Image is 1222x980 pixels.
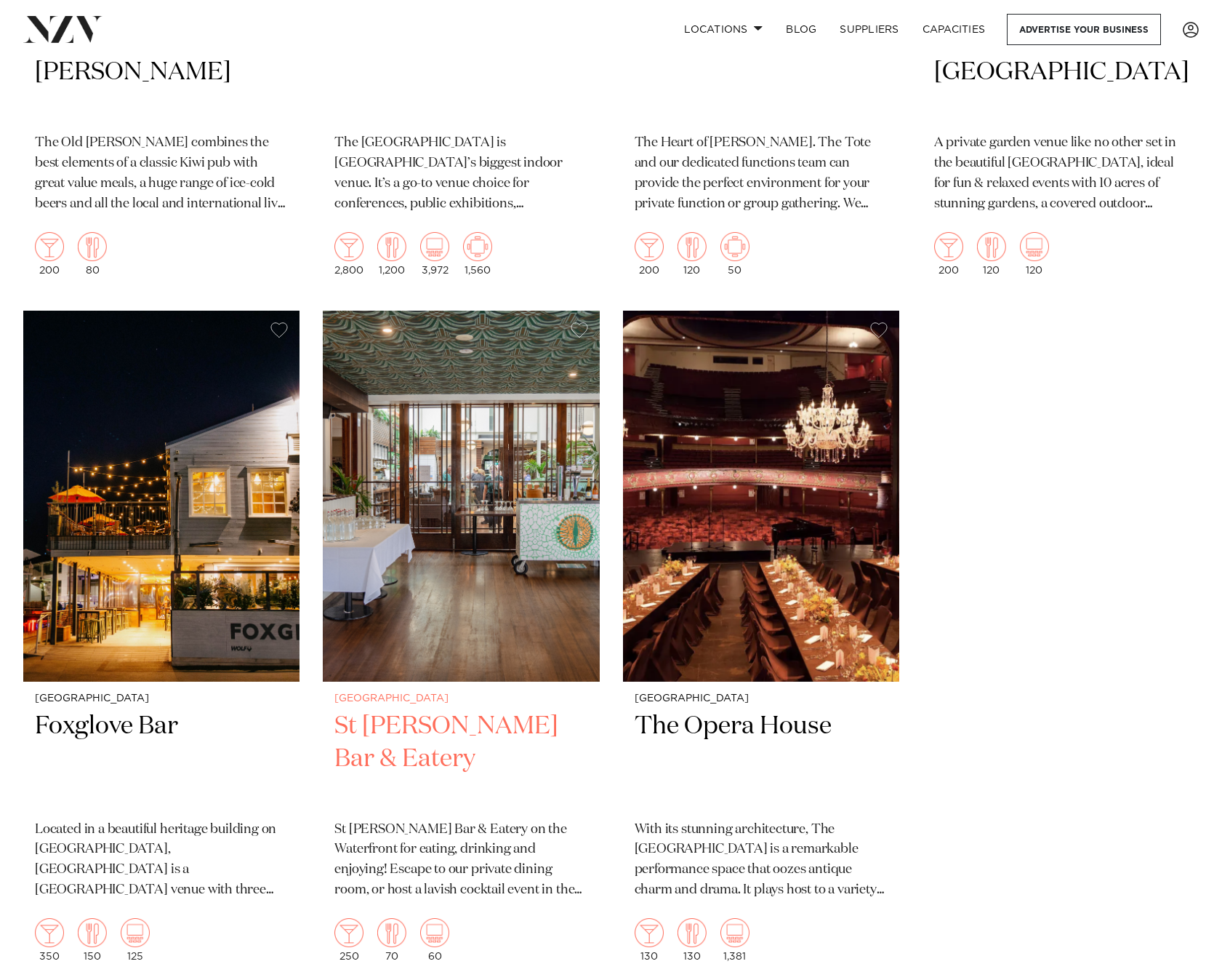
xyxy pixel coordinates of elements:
img: dining.png [377,918,406,947]
h2: [PERSON_NAME][GEOGRAPHIC_DATA] [934,23,1187,121]
div: 120 [678,232,707,276]
img: dining.png [78,232,107,261]
p: Located in a beautiful heritage building on [GEOGRAPHIC_DATA], [GEOGRAPHIC_DATA] is a [GEOGRAPHIC... [35,820,288,901]
img: cocktail.png [334,918,363,947]
div: 200 [635,232,664,276]
img: cocktail.png [35,232,64,261]
img: theatre.png [420,232,449,261]
div: 80 [78,232,107,276]
div: 130 [635,918,664,962]
p: A private garden venue like no other set in the beautiful [GEOGRAPHIC_DATA], ideal for fun & rela... [934,133,1187,215]
h2: The Old [PERSON_NAME] [35,23,288,121]
p: The Old [PERSON_NAME] combines the best elements of a classic Kiwi pub with great value meals, a ... [35,133,288,215]
div: 70 [377,918,406,962]
p: With its stunning architecture, The [GEOGRAPHIC_DATA] is a remarkable performance space that ooze... [635,820,888,901]
img: dining.png [377,232,406,261]
div: 50 [720,232,749,276]
div: 2,800 [334,232,363,276]
p: The [GEOGRAPHIC_DATA] is [GEOGRAPHIC_DATA]’s biggest indoor venue. It’s a go-to venue choice for ... [334,133,587,215]
a: [GEOGRAPHIC_DATA] The Opera House With its stunning architecture, The [GEOGRAPHIC_DATA] is a rema... [623,311,899,973]
div: 60 [420,918,449,962]
h2: Foxglove Bar [35,710,288,808]
img: dining.png [977,232,1006,261]
a: Advertise your business [1007,14,1161,45]
div: 130 [678,918,707,962]
div: 250 [334,918,363,962]
img: meeting.png [463,232,492,261]
a: SUPPLIERS [828,14,910,45]
a: Locations [672,14,774,45]
img: cocktail.png [35,918,64,947]
img: nzv-logo.png [23,16,102,42]
div: 120 [1020,232,1049,276]
img: cocktail.png [635,232,664,261]
small: [GEOGRAPHIC_DATA] [35,693,288,704]
div: 120 [977,232,1006,276]
p: The Heart of [PERSON_NAME]. The Tote and our dedicated functions team can provide the perfect env... [635,133,888,215]
img: cocktail.png [635,918,664,947]
div: 200 [934,232,963,276]
div: 350 [35,918,64,962]
img: dining.png [78,918,107,947]
h2: [GEOGRAPHIC_DATA] [334,23,587,121]
small: [GEOGRAPHIC_DATA] [635,693,888,704]
img: cocktail.png [334,232,363,261]
div: 1,200 [377,232,406,276]
p: St [PERSON_NAME] Bar & Eatery on the Waterfront for eating, drinking and enjoying! Escape to our ... [334,820,587,901]
img: cocktail.png [934,232,963,261]
a: [GEOGRAPHIC_DATA] Foxglove Bar Located in a beautiful heritage building on [GEOGRAPHIC_DATA], [GE... [23,311,300,973]
img: dining.png [678,918,707,947]
small: [GEOGRAPHIC_DATA] [334,693,587,704]
a: [GEOGRAPHIC_DATA] St [PERSON_NAME] Bar & Eatery St [PERSON_NAME] Bar & Eatery on the Waterfront f... [323,311,599,973]
a: Capacities [911,14,997,45]
img: meeting.png [720,232,749,261]
img: theatre.png [1020,232,1049,261]
div: 1,560 [463,232,492,276]
img: theatre.png [720,918,749,947]
h2: St [PERSON_NAME] Bar & Eatery [334,710,587,808]
a: BLOG [774,14,828,45]
img: theatre.png [420,918,449,947]
div: 200 [35,232,64,276]
div: 1,381 [720,918,749,962]
h2: The Tote [635,23,888,121]
img: theatre.png [121,918,150,947]
div: 125 [121,918,150,962]
img: dining.png [678,232,707,261]
div: 150 [78,918,107,962]
h2: The Opera House [635,710,888,808]
div: 3,972 [420,232,449,276]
